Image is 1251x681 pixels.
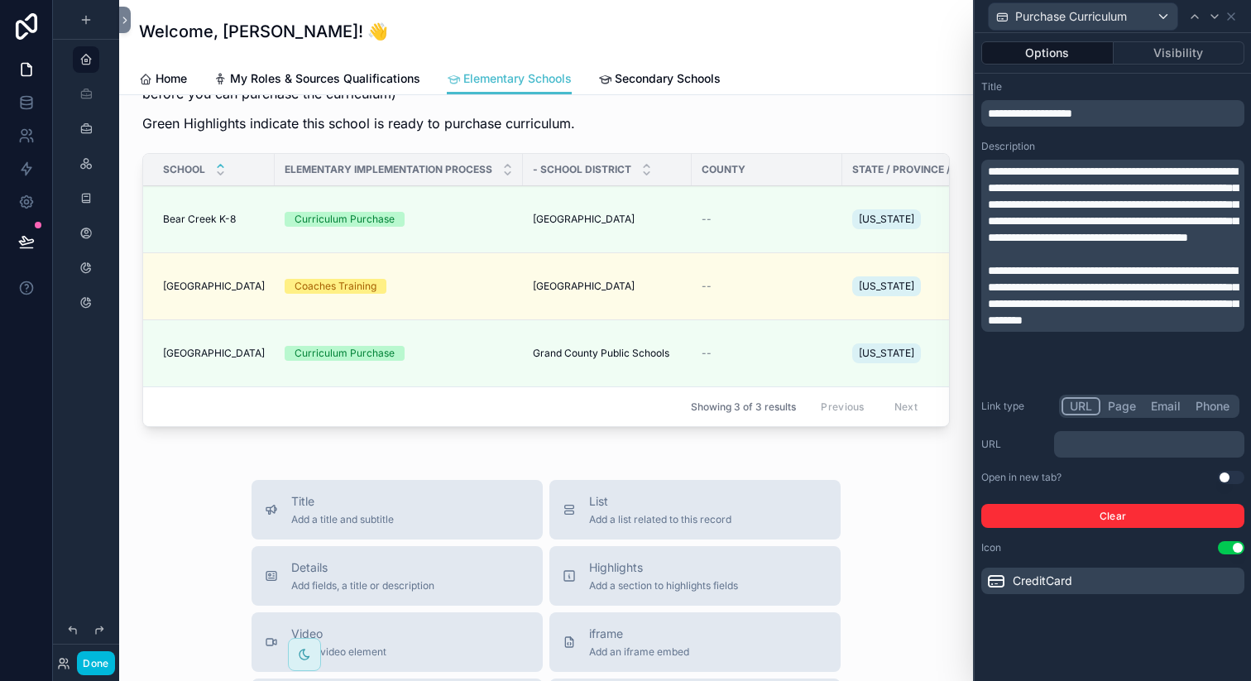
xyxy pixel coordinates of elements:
button: DetailsAdd fields, a title or description [252,546,543,606]
span: - School District [533,163,631,176]
span: CreditCard [1013,573,1072,589]
button: Done [77,651,114,675]
h1: Welcome, [PERSON_NAME]! 👋 [139,20,388,43]
span: Add a title and subtitle [291,513,394,526]
span: Video [291,626,386,642]
label: Icon [981,541,1001,554]
div: scrollable content [981,100,1244,127]
span: My Roles & Sources Qualifications [230,70,420,87]
button: ListAdd a list related to this record [549,480,841,540]
span: Add fields, a title or description [291,579,434,592]
span: Showing 3 of 3 results [691,400,796,414]
div: scrollable content [1054,431,1244,458]
a: Elementary Schools [447,64,572,95]
a: Secondary Schools [598,64,721,97]
span: Purchase Curriculum [1015,8,1127,25]
span: Add a list related to this record [589,513,731,526]
span: Add a video element [291,645,386,659]
div: scrollable content [981,160,1244,332]
div: Open in new tab? [981,471,1062,484]
span: List [589,493,731,510]
span: Elementary Implementation Process [285,163,492,176]
button: Options [981,41,1114,65]
button: Page [1100,397,1143,415]
label: Title [981,80,1002,94]
span: Details [291,559,434,576]
button: Visibility [1114,41,1245,65]
span: iframe [589,626,689,642]
button: Clear [981,504,1244,528]
span: Highlights [589,559,738,576]
button: VideoAdd a video element [252,612,543,672]
label: URL [981,438,1047,451]
button: Purchase Curriculum [988,2,1178,31]
span: State / Province / Territory [852,163,1009,176]
a: My Roles & Sources Qualifications [213,64,420,97]
button: Phone [1188,397,1237,415]
button: Email [1143,397,1188,415]
label: Description [981,140,1035,153]
button: iframeAdd an iframe embed [549,612,841,672]
span: County [702,163,745,176]
button: URL [1062,397,1100,415]
span: School [163,163,205,176]
a: Home [139,64,187,97]
button: HighlightsAdd a section to highlights fields [549,546,841,606]
button: TitleAdd a title and subtitle [252,480,543,540]
span: Elementary Schools [463,70,572,87]
label: Link type [981,400,1047,413]
span: Home [156,70,187,87]
span: Add a section to highlights fields [589,579,738,592]
span: Secondary Schools [615,70,721,87]
span: Title [291,493,394,510]
span: Add an iframe embed [589,645,689,659]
